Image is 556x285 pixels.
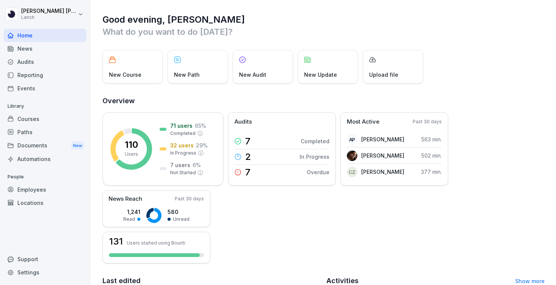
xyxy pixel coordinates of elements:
[170,122,193,130] p: 71 users
[170,141,194,149] p: 32 users
[245,152,251,161] p: 2
[123,216,135,223] p: Read
[304,71,337,79] p: New Update
[103,26,545,38] p: What do you want to do [DATE]?
[421,152,442,160] p: 502 min.
[196,141,208,149] p: 29 %
[245,168,250,177] p: 7
[307,168,329,176] p: Overdue
[193,161,201,169] p: 6 %
[4,196,86,209] a: Locations
[361,152,404,160] p: [PERSON_NAME]
[4,125,86,139] a: Paths
[239,71,266,79] p: New Audit
[347,150,357,161] img: lbqg5rbd359cn7pzouma6c8b.png
[4,82,86,95] a: Events
[174,71,200,79] p: New Path
[103,14,545,26] h1: Good evening, [PERSON_NAME]
[245,137,250,146] p: 7
[4,29,86,42] a: Home
[109,237,123,246] h3: 131
[170,150,196,156] p: In Progress
[168,208,189,216] p: 580
[4,42,86,55] a: News
[4,252,86,266] div: Support
[109,71,141,79] p: New Course
[4,266,86,279] a: Settings
[125,151,138,158] p: Users
[4,112,86,125] a: Courses
[4,171,86,183] p: People
[127,240,185,246] p: Users started using Bounti
[361,135,404,143] p: [PERSON_NAME]
[361,168,404,176] p: [PERSON_NAME]
[195,122,206,130] p: 65 %
[4,55,86,68] a: Audits
[347,118,379,126] p: Most Active
[515,278,545,284] a: Show more
[421,168,442,176] p: 377 min.
[4,100,86,112] p: Library
[347,167,357,177] div: CZ
[4,139,86,153] a: DocumentsNew
[170,130,196,137] p: Completed
[347,134,357,145] div: AP
[413,118,442,125] p: Past 30 days
[170,161,190,169] p: 7 users
[21,8,76,14] p: [PERSON_NAME] [PERSON_NAME]
[103,96,545,106] h2: Overview
[123,208,140,216] p: 1,241
[369,71,398,79] p: Upload file
[109,195,142,203] p: News Reach
[4,183,86,196] a: Employees
[170,169,196,176] p: Not Started
[4,139,86,153] div: Documents
[125,140,138,149] p: 110
[235,118,252,126] p: Audits
[421,135,442,143] p: 563 min.
[300,153,329,161] p: In Progress
[173,216,189,223] p: Unread
[301,137,329,145] p: Completed
[71,141,84,150] div: New
[175,195,204,202] p: Past 30 days
[4,152,86,166] a: Automations
[21,15,76,20] p: Lanch
[4,68,86,82] a: Reporting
